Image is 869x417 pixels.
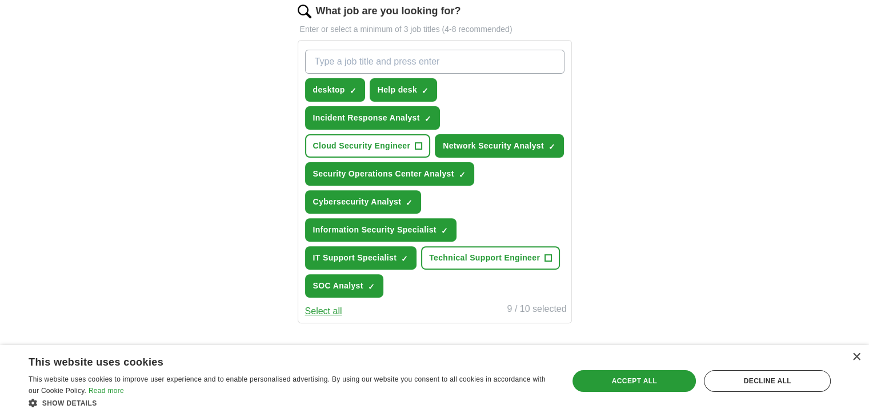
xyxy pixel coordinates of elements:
[572,370,696,392] div: Accept all
[298,23,572,35] p: Enter or select a minimum of 3 job titles (4-8 recommended)
[313,224,436,236] span: Information Security Specialist
[378,84,417,96] span: Help desk
[852,353,860,362] div: Close
[305,78,365,102] button: desktop✓
[421,246,560,270] button: Technical Support Engineer
[459,170,466,179] span: ✓
[406,198,413,207] span: ✓
[548,142,555,151] span: ✓
[305,106,440,130] button: Incident Response Analyst✓
[305,50,564,74] input: Type a job title and press enter
[313,280,363,292] span: SOC Analyst
[425,114,431,123] span: ✓
[305,162,474,186] button: Security Operations Center Analyst✓
[29,375,546,395] span: This website uses cookies to improve user experience and to enable personalised advertising. By u...
[313,112,420,124] span: Incident Response Analyst
[443,140,544,152] span: Network Security Analyst
[305,304,342,318] button: Select all
[350,86,357,95] span: ✓
[305,134,431,158] button: Cloud Security Engineer
[401,254,408,263] span: ✓
[422,86,429,95] span: ✓
[29,352,524,369] div: This website uses cookies
[316,3,461,19] label: What job are you looking for?
[313,168,454,180] span: Security Operations Center Analyst
[441,226,448,235] span: ✓
[704,370,831,392] div: Decline all
[429,252,540,264] span: Technical Support Engineer
[305,218,456,242] button: Information Security Specialist✓
[435,134,564,158] button: Network Security Analyst✓
[298,5,311,18] img: search.png
[29,397,552,408] div: Show details
[313,84,345,96] span: desktop
[305,274,383,298] button: SOC Analyst✓
[313,196,402,208] span: Cybersecurity Analyst
[370,78,437,102] button: Help desk✓
[507,302,566,318] div: 9 / 10 selected
[89,387,124,395] a: Read more, opens a new window
[42,399,97,407] span: Show details
[313,252,397,264] span: IT Support Specialist
[305,190,422,214] button: Cybersecurity Analyst✓
[313,140,411,152] span: Cloud Security Engineer
[305,246,417,270] button: IT Support Specialist✓
[368,282,375,291] span: ✓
